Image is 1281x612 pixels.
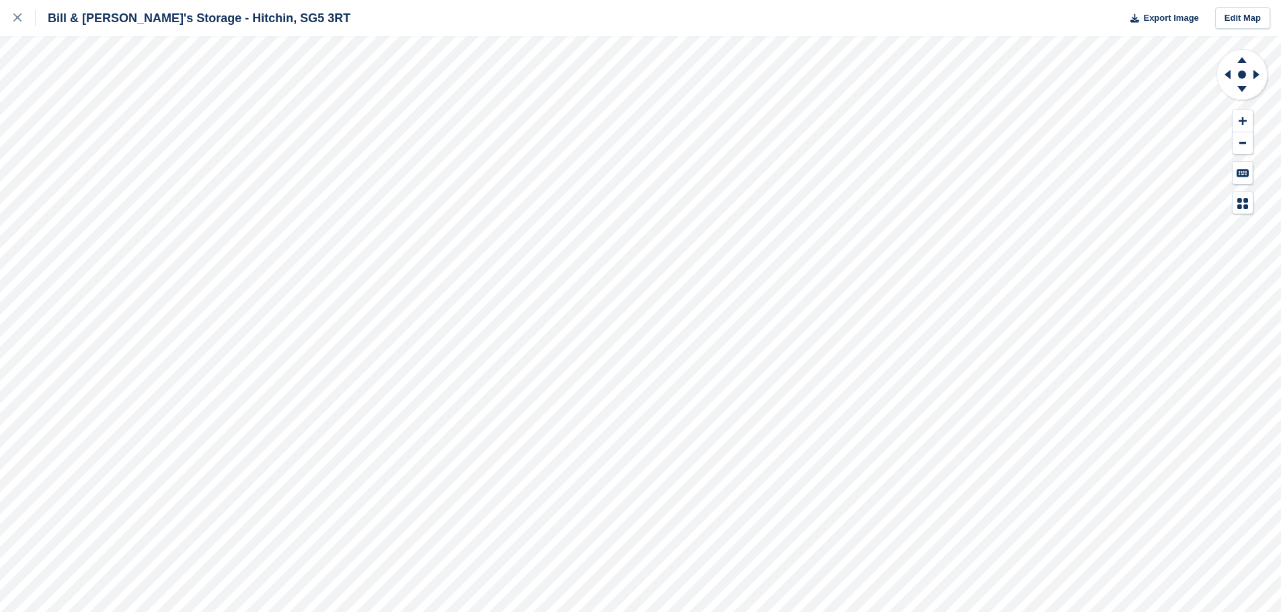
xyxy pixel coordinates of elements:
button: Zoom Out [1233,132,1253,155]
button: Map Legend [1233,192,1253,214]
button: Export Image [1122,7,1199,30]
a: Edit Map [1215,7,1270,30]
button: Keyboard Shortcuts [1233,162,1253,184]
div: Bill & [PERSON_NAME]'s Storage - Hitchin, SG5 3RT [36,10,350,26]
button: Zoom In [1233,110,1253,132]
span: Export Image [1143,11,1198,25]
